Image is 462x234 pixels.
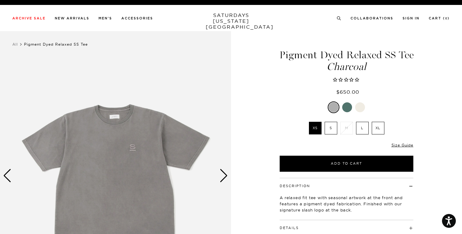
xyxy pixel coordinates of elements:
button: Details [280,226,299,230]
a: New Arrivals [55,17,89,20]
a: Collaborations [351,17,393,20]
a: Cart (0) [429,17,450,20]
label: S [325,122,337,134]
a: Size Guide [391,143,413,147]
small: 0 [445,17,448,20]
span: Charcoal [279,62,414,72]
span: $650.00 [336,89,359,95]
a: Accessories [121,17,153,20]
span: Pigment Dyed Relaxed SS Tee [24,42,88,47]
span: Rated 0.0 out of 5 stars 0 reviews [279,77,414,83]
a: All [12,42,18,47]
label: XS [309,122,322,134]
h1: Pigment Dyed Relaxed SS Tee [279,50,414,72]
label: L [356,122,369,134]
a: SATURDAYS[US_STATE][GEOGRAPHIC_DATA] [206,12,257,30]
button: Description [280,184,310,188]
button: Add to Cart [280,156,413,172]
div: Previous slide [3,169,11,183]
p: A relaxed fit tee with seasonal artwork at the front and features a pigment dyed fabrication. Fin... [280,195,413,213]
a: Men's [99,17,112,20]
div: Next slide [220,169,228,183]
a: Archive Sale [12,17,46,20]
label: XL [372,122,384,134]
a: Sign In [403,17,419,20]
